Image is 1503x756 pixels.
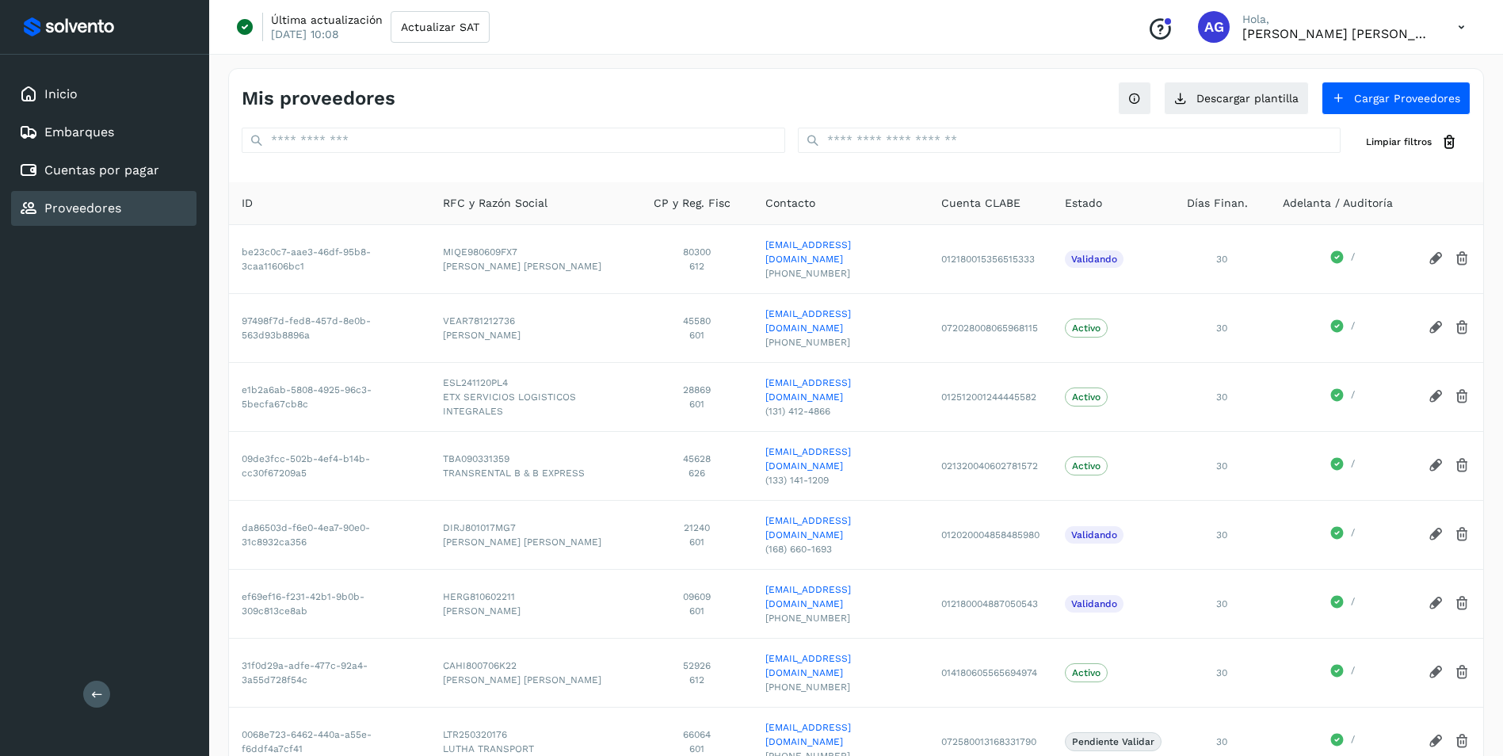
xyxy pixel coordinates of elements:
td: 012180004887050543 [929,569,1052,638]
td: 072028008065968115 [929,293,1052,362]
span: CP y Reg. Fisc [654,195,731,212]
span: 30 [1216,254,1227,265]
a: [EMAIL_ADDRESS][DOMAIN_NAME] [765,445,916,473]
div: Proveedores [11,191,196,226]
div: Inicio [11,77,196,112]
td: da86503d-f6e0-4ea7-90e0-31c8932ca356 [229,500,430,569]
span: 30 [1216,460,1227,472]
span: 30 [1216,667,1227,678]
div: / [1283,732,1402,751]
td: 014180605565694974 [929,638,1052,707]
a: [EMAIL_ADDRESS][DOMAIN_NAME] [765,376,916,404]
span: TRANSRENTAL B & B EXPRESS [443,466,628,480]
span: HERG810602211 [443,590,628,604]
span: DIRJ801017MG7 [443,521,628,535]
span: [PERSON_NAME] [443,604,628,618]
div: / [1283,388,1402,407]
span: 52926 [654,659,740,673]
td: 97498f7d-fed8-457d-8e0b-563d93b8896a [229,293,430,362]
span: Limpiar filtros [1366,135,1432,149]
p: Activo [1072,391,1101,403]
a: [EMAIL_ADDRESS][DOMAIN_NAME] [765,514,916,542]
span: [PERSON_NAME] [443,328,628,342]
div: / [1283,456,1402,475]
span: (168) 660-1693 [765,542,916,556]
span: LUTHA TRANSPORT [443,742,628,756]
span: 28869 [654,383,740,397]
h4: Mis proveedores [242,87,395,110]
span: Actualizar SAT [401,21,479,32]
p: [DATE] 10:08 [271,27,339,41]
span: LTR250320176 [443,727,628,742]
span: 626 [654,466,740,480]
span: ETX SERVICIOS LOGISTICOS INTEGRALES [443,390,628,418]
p: Última actualización [271,13,383,27]
span: 601 [654,604,740,618]
span: 601 [654,742,740,756]
span: ESL241120PL4 [443,376,628,390]
p: Hola, [1242,13,1432,26]
div: Embarques [11,115,196,150]
p: Validando [1071,254,1117,265]
a: [EMAIL_ADDRESS][DOMAIN_NAME] [765,720,916,749]
div: / [1283,663,1402,682]
a: Cuentas por pagar [44,162,159,178]
span: [PHONE_NUMBER] [765,611,916,625]
span: 612 [654,673,740,687]
p: Activo [1072,460,1101,472]
span: RFC y Razón Social [443,195,547,212]
td: e1b2a6ab-5808-4925-96c3-5becfa67cb8c [229,362,430,431]
span: 45628 [654,452,740,466]
div: / [1283,525,1402,544]
a: Inicio [44,86,78,101]
td: 012512001244445582 [929,362,1052,431]
span: 30 [1216,736,1227,747]
span: 30 [1216,529,1227,540]
p: Validando [1071,529,1117,540]
span: 601 [654,328,740,342]
a: Embarques [44,124,114,139]
td: ef69ef16-f231-42b1-9b0b-309c813ce8ab [229,569,430,638]
span: ID [242,195,253,212]
span: 30 [1216,391,1227,403]
button: Cargar Proveedores [1322,82,1471,115]
span: 09609 [654,590,740,604]
span: Contacto [765,195,815,212]
span: 601 [654,397,740,411]
span: Cuenta CLABE [941,195,1020,212]
span: [PERSON_NAME] [PERSON_NAME] [443,259,628,273]
p: Abigail Gonzalez Leon [1242,26,1432,41]
a: [EMAIL_ADDRESS][DOMAIN_NAME] [765,238,916,266]
p: Pendiente Validar [1072,736,1154,747]
span: 30 [1216,323,1227,334]
div: / [1283,250,1402,269]
span: 30 [1216,598,1227,609]
span: (133) 141-1209 [765,473,916,487]
span: MIQE980609FX7 [443,245,628,259]
div: / [1283,594,1402,613]
span: [PERSON_NAME] [PERSON_NAME] [443,535,628,549]
td: 021320040602781572 [929,431,1052,500]
span: Estado [1065,195,1102,212]
span: 601 [654,535,740,549]
a: Proveedores [44,200,121,216]
span: [PHONE_NUMBER] [765,266,916,281]
td: 012020004858485980 [929,500,1052,569]
a: [EMAIL_ADDRESS][DOMAIN_NAME] [765,651,916,680]
p: Validando [1071,598,1117,609]
span: 66064 [654,727,740,742]
td: 012180015356515333 [929,224,1052,293]
button: Actualizar SAT [391,11,490,43]
p: Activo [1072,667,1101,678]
span: 80300 [654,245,740,259]
a: [EMAIL_ADDRESS][DOMAIN_NAME] [765,307,916,335]
span: Adelanta / Auditoría [1283,195,1393,212]
span: (131) 412-4866 [765,404,916,418]
span: [PHONE_NUMBER] [765,680,916,694]
td: be23c0c7-aae3-46df-95b8-3caa11606bc1 [229,224,430,293]
span: 21240 [654,521,740,535]
button: Descargar plantilla [1164,82,1309,115]
p: Activo [1072,323,1101,334]
div: / [1283,319,1402,338]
